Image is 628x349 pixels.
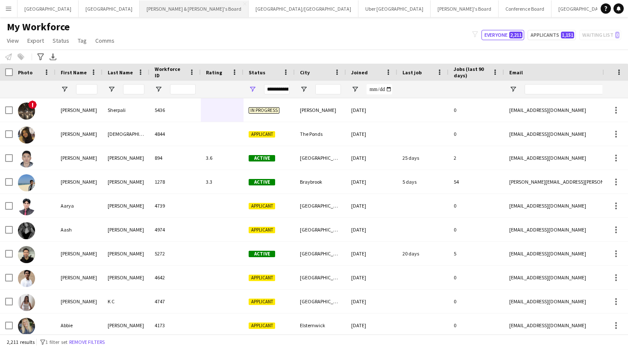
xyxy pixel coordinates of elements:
[295,98,346,122] div: [PERSON_NAME]
[150,170,201,194] div: 1278
[346,122,397,146] div: [DATE]
[56,170,103,194] div: [PERSON_NAME]
[56,218,103,241] div: Aash
[449,122,504,146] div: 0
[53,37,69,44] span: Status
[402,69,422,76] span: Last job
[18,174,35,191] img: Aarush Singh
[18,0,79,17] button: [GEOGRAPHIC_DATA]
[295,122,346,146] div: The Ponds
[449,314,504,337] div: 0
[449,218,504,241] div: 0
[103,290,150,313] div: K C
[155,66,185,79] span: Workforce ID
[103,170,150,194] div: [PERSON_NAME]
[103,146,150,170] div: [PERSON_NAME]
[295,266,346,289] div: [GEOGRAPHIC_DATA]
[449,266,504,289] div: 0
[346,146,397,170] div: [DATE]
[431,0,499,17] button: [PERSON_NAME]'s Board
[56,98,103,122] div: [PERSON_NAME]
[249,251,275,257] span: Active
[150,194,201,217] div: 4739
[67,337,106,347] button: Remove filters
[449,170,504,194] div: 54
[295,290,346,313] div: [GEOGRAPHIC_DATA]
[249,69,265,76] span: Status
[103,314,150,337] div: [PERSON_NAME]
[18,126,35,144] img: Aanshita Jain
[509,85,517,93] button: Open Filter Menu
[249,0,358,17] button: [GEOGRAPHIC_DATA]/[GEOGRAPHIC_DATA]
[561,32,574,38] span: 1,151
[346,218,397,241] div: [DATE]
[249,85,256,93] button: Open Filter Menu
[150,266,201,289] div: 4642
[18,103,35,120] img: Aaditi Sherpali
[27,37,44,44] span: Export
[140,0,249,17] button: [PERSON_NAME] & [PERSON_NAME]'s Board
[18,222,35,239] img: Aash Myers
[249,131,275,138] span: Applicant
[346,290,397,313] div: [DATE]
[150,314,201,337] div: 4173
[92,35,118,46] a: Comms
[295,194,346,217] div: [GEOGRAPHIC_DATA]
[346,314,397,337] div: [DATE]
[201,170,244,194] div: 3.3
[295,218,346,241] div: [GEOGRAPHIC_DATA]
[103,194,150,217] div: [PERSON_NAME]
[76,84,97,94] input: First Name Filter Input
[351,69,368,76] span: Joined
[170,84,196,94] input: Workforce ID Filter Input
[18,294,35,311] img: AAYUSHMA K C
[249,203,275,209] span: Applicant
[3,35,22,46] a: View
[74,35,90,46] a: Tag
[150,98,201,122] div: 5436
[108,85,115,93] button: Open Filter Menu
[103,266,150,289] div: [PERSON_NAME]
[79,0,140,17] button: [GEOGRAPHIC_DATA]
[18,198,35,215] img: Aarya Asher
[481,30,524,40] button: Everyone2,211
[346,194,397,217] div: [DATE]
[150,218,201,241] div: 4974
[397,170,449,194] div: 5 days
[49,35,73,46] a: Status
[249,323,275,329] span: Applicant
[249,299,275,305] span: Applicant
[499,0,552,17] button: Conference Board
[45,339,67,345] span: 1 filter set
[18,150,35,167] img: Aaron Zhang
[509,32,522,38] span: 2,211
[346,170,397,194] div: [DATE]
[24,35,47,46] a: Export
[56,194,103,217] div: Aarya
[56,146,103,170] div: [PERSON_NAME]
[18,246,35,263] img: Aashish Chaudhary
[346,242,397,265] div: [DATE]
[56,266,103,289] div: [PERSON_NAME]
[449,194,504,217] div: 0
[155,85,162,93] button: Open Filter Menu
[123,84,144,94] input: Last Name Filter Input
[56,314,103,337] div: Abbie
[454,66,489,79] span: Jobs (last 90 days)
[249,275,275,281] span: Applicant
[249,179,275,185] span: Active
[449,98,504,122] div: 0
[61,85,68,93] button: Open Filter Menu
[206,69,222,76] span: Rating
[7,21,70,33] span: My Workforce
[78,37,87,44] span: Tag
[358,0,431,17] button: Uber [GEOGRAPHIC_DATA]
[56,242,103,265] div: [PERSON_NAME]
[108,69,133,76] span: Last Name
[48,52,58,62] app-action-btn: Export XLSX
[295,314,346,337] div: Elsternwick
[509,69,523,76] span: Email
[351,85,359,93] button: Open Filter Menu
[150,122,201,146] div: 4844
[56,122,103,146] div: [PERSON_NAME]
